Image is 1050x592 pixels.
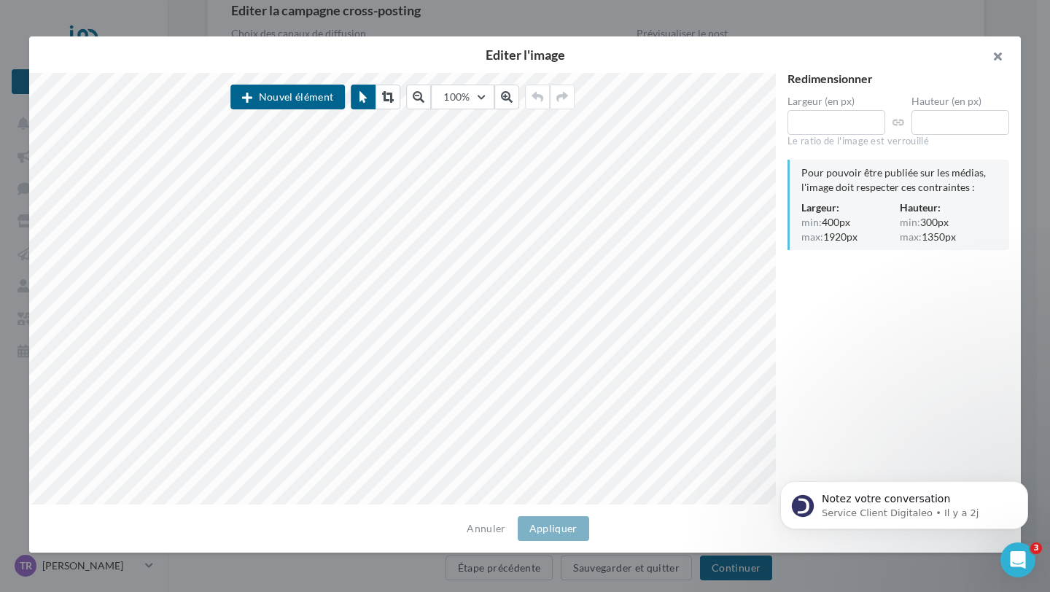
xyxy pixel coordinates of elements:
[911,96,1009,106] label: Hauteur (en px)
[801,165,997,195] div: Pour pouvoir être publiée sur les médias, l'image doit respecter ces contraintes :
[900,232,922,242] span: max:
[900,200,998,215] div: Hauteur:
[801,217,822,227] span: min:
[52,48,997,61] h2: Editer l'image
[1030,542,1042,554] span: 3
[801,200,900,215] div: Largeur:
[787,96,885,106] label: Largeur (en px)
[431,85,494,109] button: 100%
[787,135,1009,148] div: Le ratio de l'image est verrouillé
[787,73,1009,85] div: Redimensionner
[900,217,920,227] span: min:
[1000,542,1035,577] iframe: Intercom live chat
[801,232,823,242] span: max:
[801,230,900,244] div: 1920px
[230,85,345,109] button: Nouvel élément
[518,516,589,541] button: Appliquer
[801,215,900,230] div: 400px
[900,230,998,244] div: 1350px
[758,451,1050,553] iframe: Intercom notifications message
[900,215,998,230] div: 300px
[461,520,511,537] button: Annuler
